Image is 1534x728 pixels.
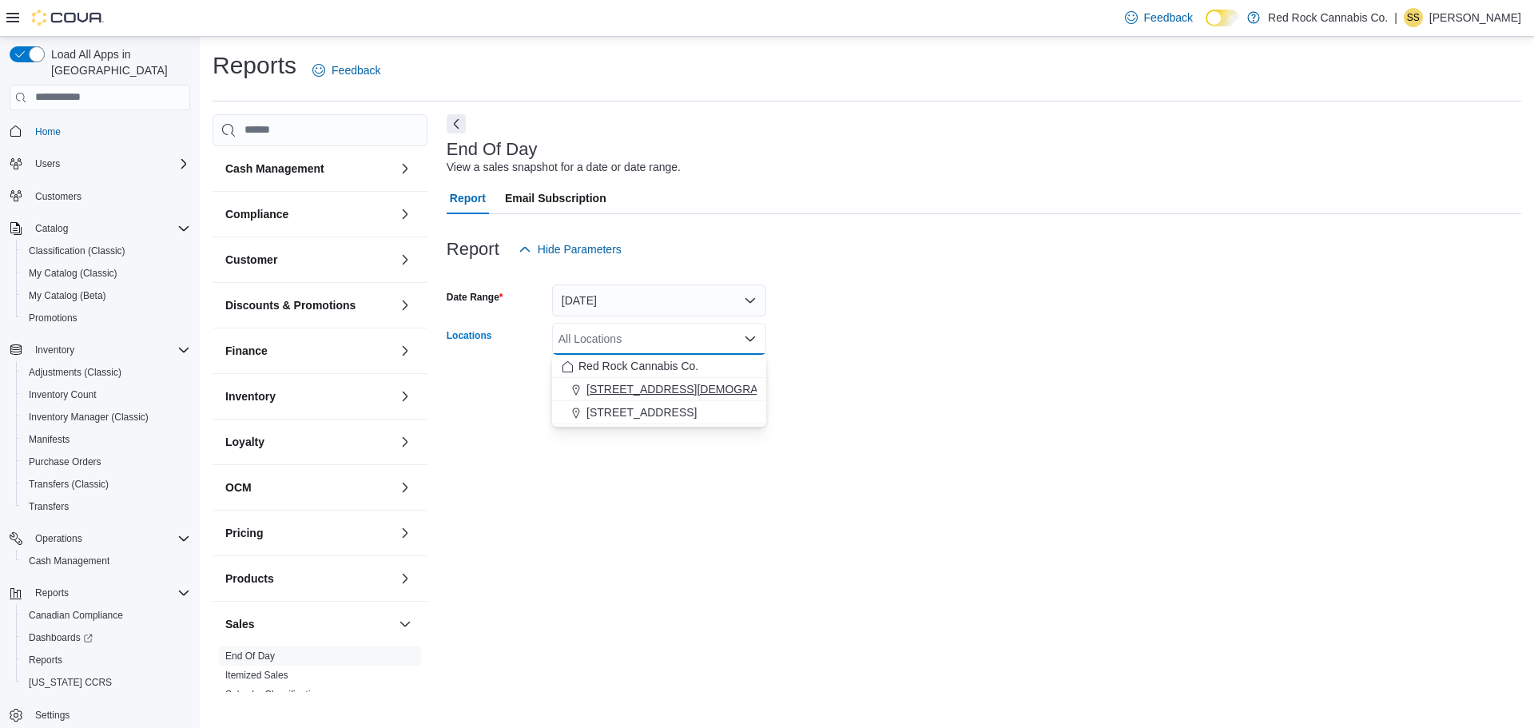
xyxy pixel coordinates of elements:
div: View a sales snapshot for a date or date range. [447,159,681,176]
span: [US_STATE] CCRS [29,676,112,689]
span: Users [35,157,60,170]
button: Adjustments (Classic) [16,361,197,384]
span: Canadian Compliance [22,606,190,625]
button: Inventory [29,340,81,360]
button: Transfers (Classic) [16,473,197,495]
h3: Discounts & Promotions [225,297,356,313]
button: Transfers [16,495,197,518]
h3: Cash Management [225,161,324,177]
input: Dark Mode [1206,10,1239,26]
h1: Reports [213,50,296,82]
button: Discounts & Promotions [225,297,392,313]
button: Reports [3,582,197,604]
a: Reports [22,650,69,670]
span: Home [35,125,61,138]
a: Dashboards [16,627,197,649]
span: Inventory Manager (Classic) [29,411,149,424]
a: Purchase Orders [22,452,108,471]
button: Settings [3,703,197,726]
span: Sales by Classification [225,688,321,701]
span: Inventory Count [29,388,97,401]
span: Home [29,121,190,141]
button: Cash Management [225,161,392,177]
span: Email Subscription [505,182,606,214]
span: Catalog [29,219,190,238]
button: Inventory [395,387,415,406]
button: Finance [225,343,392,359]
a: [US_STATE] CCRS [22,673,118,692]
h3: Pricing [225,525,263,541]
span: Red Rock Cannabis Co. [578,358,698,374]
span: Settings [29,705,190,725]
button: Home [3,120,197,143]
span: Customers [35,190,81,203]
button: Customers [3,185,197,208]
h3: Loyalty [225,434,264,450]
button: Compliance [225,206,392,222]
span: Purchase Orders [22,452,190,471]
span: Hide Parameters [538,241,622,257]
span: [STREET_ADDRESS] [586,404,697,420]
h3: Sales [225,616,255,632]
button: Loyalty [395,432,415,452]
h3: Report [447,240,499,259]
a: Transfers (Classic) [22,475,115,494]
button: Catalog [3,217,197,240]
span: Operations [29,529,190,548]
button: My Catalog (Beta) [16,284,197,307]
button: OCM [225,479,392,495]
span: Operations [35,532,82,545]
h3: Customer [225,252,277,268]
button: Purchase Orders [16,451,197,473]
button: Reports [29,583,75,603]
span: Inventory Manager (Classic) [22,408,190,427]
span: Classification (Classic) [29,245,125,257]
button: Classification (Classic) [16,240,197,262]
button: Inventory [225,388,392,404]
span: Manifests [29,433,70,446]
button: Operations [29,529,89,548]
span: Cash Management [22,551,190,571]
button: Discounts & Promotions [395,296,415,315]
button: [US_STATE] CCRS [16,671,197,694]
button: Inventory Manager (Classic) [16,406,197,428]
a: Adjustments (Classic) [22,363,128,382]
span: Transfers [22,497,190,516]
button: [STREET_ADDRESS][DEMOGRAPHIC_DATA] [552,378,766,401]
button: Close list of options [744,332,757,345]
span: My Catalog (Classic) [29,267,117,280]
h3: End Of Day [447,140,538,159]
span: Promotions [22,308,190,328]
p: Red Rock Cannabis Co. [1268,8,1388,27]
a: Itemized Sales [225,670,288,681]
span: Cash Management [29,555,109,567]
a: Inventory Manager (Classic) [22,408,155,427]
h3: OCM [225,479,252,495]
p: | [1394,8,1397,27]
span: My Catalog (Beta) [22,286,190,305]
a: Feedback [306,54,387,86]
button: Inventory Count [16,384,197,406]
span: Dashboards [22,628,190,647]
button: Customer [225,252,392,268]
a: Sales by Classification [225,689,321,700]
button: Cash Management [16,550,197,572]
button: Compliance [395,205,415,224]
button: Finance [395,341,415,360]
button: Pricing [395,523,415,543]
span: Transfers (Classic) [29,478,109,491]
span: Inventory [35,344,74,356]
a: Home [29,122,67,141]
button: Red Rock Cannabis Co. [552,355,766,378]
span: Classification (Classic) [22,241,190,261]
span: Reports [29,654,62,666]
span: Manifests [22,430,190,449]
span: Dashboards [29,631,93,644]
button: [DATE] [552,284,766,316]
span: My Catalog (Classic) [22,264,190,283]
a: Feedback [1119,2,1199,34]
button: Reports [16,649,197,671]
a: End Of Day [225,650,275,662]
span: Reports [29,583,190,603]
